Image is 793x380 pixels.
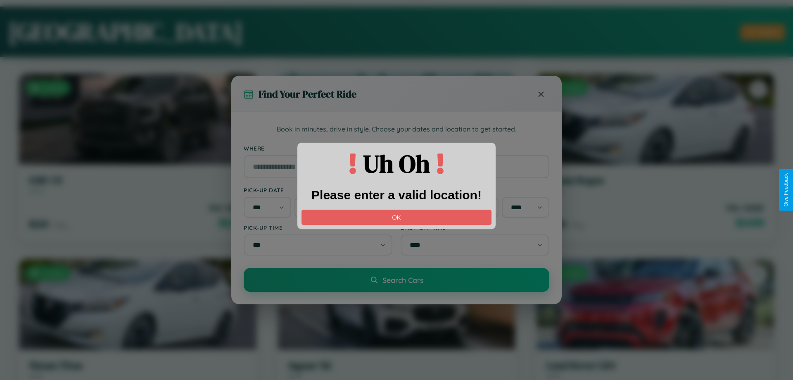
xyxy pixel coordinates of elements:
span: Search Cars [382,275,423,284]
label: Drop-off Date [401,186,549,194]
p: Book in minutes, drive in style. Choose your dates and location to get started. [244,124,549,135]
h3: Find Your Perfect Ride [259,87,356,101]
label: Drop-off Time [401,224,549,231]
label: Pick-up Date [244,186,392,194]
label: Where [244,145,549,152]
label: Pick-up Time [244,224,392,231]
